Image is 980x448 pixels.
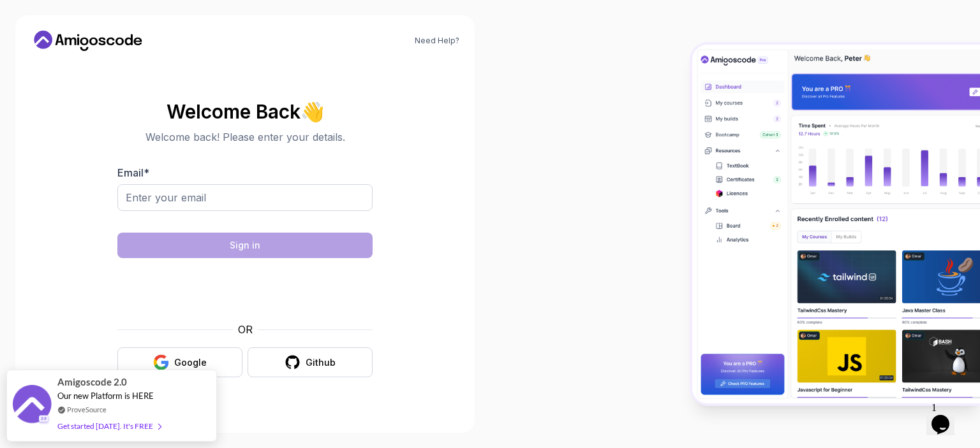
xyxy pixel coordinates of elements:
[230,239,260,252] div: Sign in
[306,356,336,369] div: Github
[117,129,373,145] p: Welcome back! Please enter your details.
[149,266,341,314] iframe: Widget containing checkbox for hCaptcha security challenge
[174,356,207,369] div: Google
[117,233,373,258] button: Sign in
[67,404,107,415] a: ProveSource
[238,322,253,337] p: OR
[692,45,980,403] img: Amigoscode Dashboard
[57,391,154,401] span: Our new Platform is HERE
[57,419,161,433] div: Get started [DATE]. It's FREE
[415,36,459,46] a: Need Help?
[117,101,373,122] h2: Welcome Back
[117,347,242,377] button: Google
[117,184,373,211] input: Enter your email
[926,397,967,435] iframe: chat widget
[300,101,323,122] span: 👋
[248,347,373,377] button: Github
[13,385,51,426] img: provesource social proof notification image
[31,31,145,51] a: Home link
[57,375,127,389] span: Amigoscode 2.0
[117,166,149,179] label: Email *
